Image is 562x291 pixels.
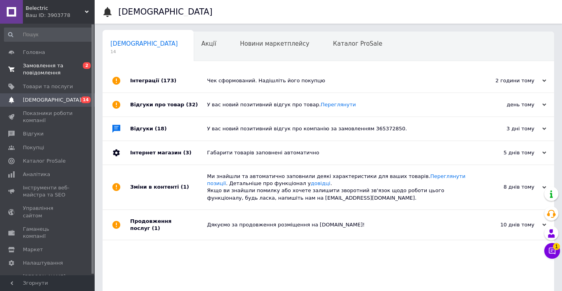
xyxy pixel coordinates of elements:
span: Товари та послуги [23,83,73,90]
a: Переглянути [321,102,356,108]
div: Відгуки [130,117,207,141]
span: [DEMOGRAPHIC_DATA] [110,40,178,47]
div: Ми знайшли та автоматично заповнили деякі характеристики для ваших товарів. . Детальніше про функ... [207,173,467,202]
div: день тому [467,101,546,108]
div: 5 днів тому [467,149,546,156]
span: Каталог ProSale [23,158,65,165]
div: У вас новий позитивний відгук про компанію за замовленням 365372850. [207,125,467,132]
div: Продовження послуг [130,210,207,240]
span: (3) [183,150,191,156]
span: Показники роботи компанії [23,110,73,124]
span: Аналітика [23,171,50,178]
span: Відгуки [23,130,43,137]
span: Каталог ProSale [333,40,382,47]
input: Пошук [4,28,93,42]
div: 3 дні тому [467,125,546,132]
span: 14 [81,96,91,103]
div: 10 днів тому [467,221,546,228]
span: (32) [186,102,198,108]
span: Гаманець компанії [23,226,73,240]
div: У вас новий позитивний відгук про товар. [207,101,467,108]
div: Відгуки про товар [130,93,207,117]
span: (1) [181,184,189,190]
button: Чат з покупцем1 [544,243,560,259]
span: Налаштування [23,259,63,267]
span: Belectric [26,5,85,12]
div: Інтеграції [130,69,207,93]
span: (173) [161,78,176,83]
span: Акції [202,40,217,47]
span: 2 [83,62,91,69]
div: Інтернет магазин [130,141,207,165]
span: 14 [110,49,178,55]
span: Маркет [23,246,43,253]
span: Головна [23,49,45,56]
span: [DEMOGRAPHIC_DATA] [23,96,81,104]
div: Чек сформований. Надішліть його покупцю [207,77,467,84]
span: Інструменти веб-майстра та SEO [23,184,73,198]
div: Дякуємо за продовження розміщення на [DOMAIN_NAME]! [207,221,467,228]
span: Покупці [23,144,44,151]
h1: [DEMOGRAPHIC_DATA] [118,7,213,17]
div: Зміни в контенті [130,165,207,209]
div: 8 днів тому [467,183,546,191]
div: 2 години тому [467,77,546,84]
span: Новини маркетплейсу [240,40,309,47]
span: Управління сайтом [23,205,73,219]
a: довідці [311,180,330,186]
div: Ваш ID: 3903778 [26,12,95,19]
span: 1 [553,243,560,250]
span: Замовлення та повідомлення [23,62,73,76]
span: (1) [152,225,160,231]
div: Габарити товарів заповнені автоматично [207,149,467,156]
span: (18) [155,126,167,132]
